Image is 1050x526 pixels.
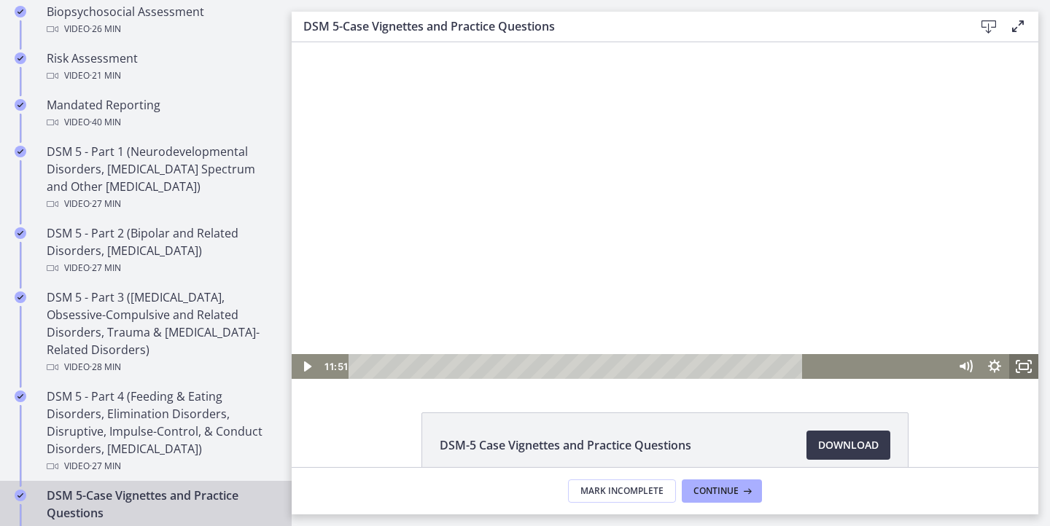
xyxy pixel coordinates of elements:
[15,146,26,157] i: Completed
[568,479,676,503] button: Mark Incomplete
[90,20,121,38] span: · 26 min
[90,195,121,213] span: · 27 min
[47,358,274,376] div: Video
[693,485,739,497] span: Continue
[47,50,274,85] div: Risk Assessment
[682,479,762,503] button: Continue
[580,485,664,497] span: Mark Incomplete
[303,17,951,35] h3: DSM 5-Case Vignettes and Practice Questions
[90,114,121,131] span: · 40 min
[15,227,26,239] i: Completed
[47,143,274,213] div: DSM 5 - Part 1 (Neurodevelopmental Disorders, [MEDICAL_DATA] Spectrum and Other [MEDICAL_DATA])
[90,458,121,475] span: · 27 min
[15,490,26,501] i: Completed
[47,20,274,38] div: Video
[15,99,26,111] i: Completed
[15,291,26,303] i: Completed
[688,312,717,337] button: Show settings menu
[47,96,274,131] div: Mandated Reporting
[659,312,688,337] button: Mute
[47,259,274,277] div: Video
[717,312,747,337] button: Fullscreen
[47,3,274,38] div: Biopsychosocial Assessment
[47,67,274,85] div: Video
[47,458,274,475] div: Video
[90,67,121,85] span: · 21 min
[806,431,890,460] a: Download
[90,358,121,376] span: · 28 min
[47,288,274,376] div: DSM 5 - Part 3 ([MEDICAL_DATA], Obsessive-Compulsive and Related Disorders, Trauma & [MEDICAL_DAT...
[292,42,1038,379] iframe: Video Lesson
[440,436,691,454] span: DSM-5 Case Vignettes and Practice Questions
[47,388,274,475] div: DSM 5 - Part 4 (Feeding & Eating Disorders, Elimination Disorders, Disruptive, Impulse-Control, &...
[818,436,879,454] span: Download
[47,114,274,131] div: Video
[15,6,26,17] i: Completed
[15,52,26,64] i: Completed
[15,390,26,402] i: Completed
[90,259,121,277] span: · 27 min
[47,195,274,213] div: Video
[47,224,274,277] div: DSM 5 - Part 2 (Bipolar and Related Disorders, [MEDICAL_DATA])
